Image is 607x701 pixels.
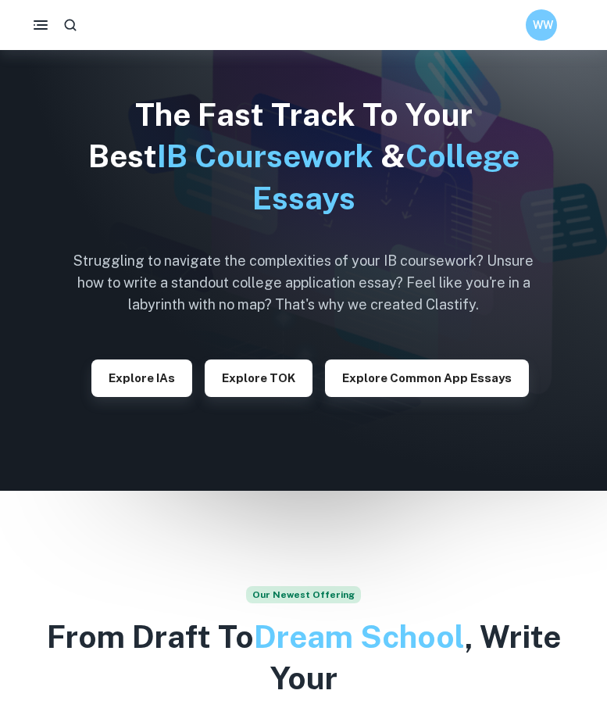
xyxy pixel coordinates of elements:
[533,16,551,34] h6: WW
[526,9,557,41] button: WW
[205,370,312,384] a: Explore TOK
[252,138,520,216] span: College Essays
[62,94,546,219] h1: The Fast Track To Your Best &
[325,359,529,397] button: Explore Common App essays
[91,359,192,397] button: Explore IAs
[254,618,465,655] span: Dream School
[246,586,361,603] span: Our Newest Offering
[205,359,312,397] button: Explore TOK
[157,138,373,174] span: IB Coursework
[91,370,192,384] a: Explore IAs
[325,370,529,384] a: Explore Common App essays
[62,250,546,316] h6: Struggling to navigate the complexities of your IB coursework? Unsure how to write a standout col...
